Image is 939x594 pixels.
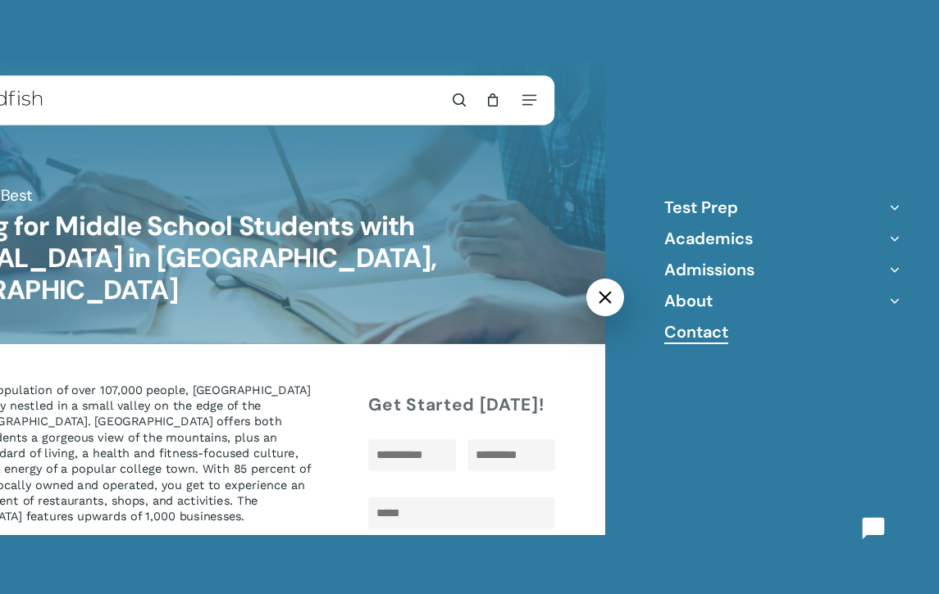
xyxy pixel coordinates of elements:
a: Navigation Menu [522,93,537,107]
a: Test Prep [664,197,738,218]
a: Contact [664,321,728,342]
iframe: Chatbot [831,486,916,571]
a: Cart [486,93,501,107]
a: Academics [664,228,753,249]
a: Admissions [664,259,754,280]
a: About [664,290,713,311]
